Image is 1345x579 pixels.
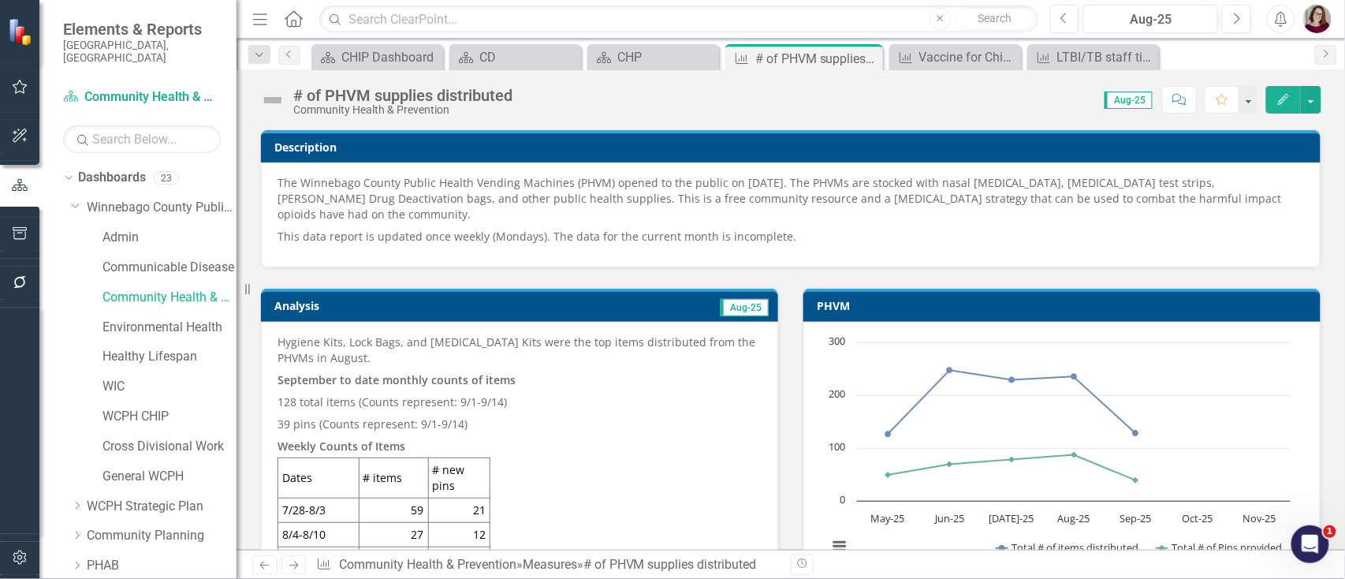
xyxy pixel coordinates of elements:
[956,8,1034,30] button: Search
[63,39,221,65] small: [GEOGRAPHIC_DATA], [GEOGRAPHIC_DATA]
[755,49,879,69] div: # of PHVM supplies distributed
[829,387,845,401] text: 200
[278,391,762,413] p: 128 total items (Counts represent: 9/1-9/14)
[978,12,1012,24] span: Search
[1303,5,1332,33] img: Sarahjean Schluechtermann
[1083,5,1218,33] button: Aug-25
[997,540,1140,554] button: Show Total # of items distributed
[721,299,769,316] span: Aug-25
[359,498,428,522] td: 59
[293,87,512,104] div: # of PHVM supplies distributed
[947,367,953,373] path: Jun-25, 247. Total # of items distributed.
[154,171,179,185] div: 23
[102,289,237,307] a: Community Health & Prevention
[278,547,360,571] td: 8/11-8/17
[428,498,490,522] td: 21
[1133,430,1139,436] path: Sep-25, 128. Total # of items distributed.
[933,511,964,525] text: Jun-25
[583,557,757,572] div: # of PHVM supplies distributed
[78,169,146,187] a: Dashboards
[8,17,36,46] img: ClearPoint Strategy
[278,522,360,547] td: 8/4-8/10
[63,20,221,39] span: Elements & Reports
[315,47,439,67] a: CHIP Dashboard
[87,527,237,545] a: Community Planning
[102,229,237,247] a: Admin
[428,547,490,571] td: 21
[885,472,892,478] path: May-25, 49. Total # of Pins provided.
[278,226,1304,248] p: This data report is updated once weekly (Mondays). The data for the current month is incomplete.
[278,413,762,435] p: 39 pins (Counts represent: 9/1-9/14)
[339,557,516,572] a: Community Health & Prevention
[479,47,577,67] div: CD
[87,498,237,516] a: WCPH Strategic Plan
[1291,525,1329,563] iframe: Intercom live chat
[359,458,428,498] td: # items
[1183,511,1213,525] text: Oct-25
[523,557,577,572] a: Measures
[63,88,221,106] a: Community Health & Prevention
[316,556,779,574] div: » »
[1133,477,1139,484] path: Sep-25, 39. Total # of Pins provided.
[102,378,237,396] a: WIC
[260,88,285,113] img: Not Defined
[820,334,1304,571] div: Chart. Highcharts interactive chart.
[453,47,577,67] a: CD
[1243,511,1276,525] text: Nov-25
[1071,373,1078,379] path: Aug-25, 235. Total # of items distributed.
[428,522,490,547] td: 12
[278,498,360,522] td: 7/28-8/3
[274,141,1313,153] h3: Description
[617,47,715,67] div: CHP
[1009,376,1015,383] path: Jul-25, 229. Total # of items distributed.
[829,536,851,558] button: View chart menu, Chart
[885,431,892,437] path: May-25, 126. Total # of items distributed.
[319,6,1038,33] input: Search ClearPoint...
[1324,525,1336,538] span: 1
[102,438,237,456] a: Cross Divisional Work
[278,175,1304,226] p: The Winnebago County Public Health Vending Machines (PHVM) opened to the public on [DATE]. The PH...
[278,372,516,387] strong: September to date monthly counts of items
[428,458,490,498] td: # new pins
[87,199,237,217] a: Winnebago County Public Health
[102,408,237,426] a: WCPH CHIP
[1120,511,1152,525] text: Sep-25
[359,547,428,571] td: 52
[102,259,237,277] a: Communicable Disease
[893,47,1017,67] a: Vaccine for Children
[1105,92,1153,109] span: Aug-25
[840,492,845,506] text: 0
[278,458,360,498] td: Dates
[278,439,405,454] strong: Weekly Counts of Items
[820,334,1298,571] svg: Interactive chart
[293,104,512,116] div: Community Health & Prevention
[829,439,845,454] text: 100
[591,47,715,67] a: CHP
[1089,10,1213,29] div: Aug-25
[1058,511,1090,525] text: Aug-25
[871,511,905,525] text: May-25
[102,348,237,366] a: Healthy Lifespan
[1031,47,1155,67] a: LTBI/TB staff time
[1009,457,1015,463] path: Jul-25, 78. Total # of Pins provided.
[87,557,237,575] a: PHAB
[359,522,428,547] td: 27
[947,461,953,468] path: Jun-25, 69. Total # of Pins provided.
[341,47,439,67] div: CHIP Dashboard
[1157,540,1284,554] button: Show Total # of Pins provided
[102,319,237,337] a: Environmental Health
[1071,451,1078,458] path: Aug-25, 87. Total # of Pins provided.
[102,468,237,486] a: General WCPH
[817,300,1313,312] h3: PHVM
[989,511,1034,525] text: [DATE]-25
[919,47,1017,67] div: Vaccine for Children
[274,300,510,312] h3: Analysis
[278,334,762,369] p: Hygiene Kits, Lock Bags, and [MEDICAL_DATA] Kits were the top items distributed from the PHVMs in...
[829,334,845,348] text: 300
[63,125,221,153] input: Search Below...
[1057,47,1155,67] div: LTBI/TB staff time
